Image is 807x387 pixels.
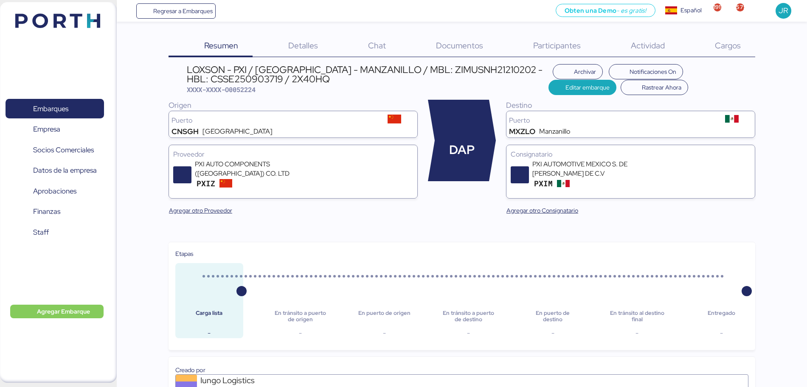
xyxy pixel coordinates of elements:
[436,40,483,51] span: Documentos
[694,310,748,322] div: Entregado
[553,64,603,79] button: Archivar
[526,328,580,338] div: -
[533,40,581,51] span: Participantes
[202,128,273,135] div: [GEOGRAPHIC_DATA]
[609,64,683,79] button: Notificaciones On
[357,328,412,338] div: -
[6,161,104,180] a: Datos de la empresa
[33,226,49,238] span: Staff
[195,160,297,178] div: PXI AUTO COMPONENTS ([GEOGRAPHIC_DATA]) CO. LTD
[10,305,104,318] button: Agregar Embarque
[565,82,610,93] span: Editar embarque
[169,205,232,216] span: Agregar otro Proveedor
[642,82,681,93] span: Rastrear Ahora
[6,202,104,222] a: Finanzas
[182,328,236,338] div: -
[153,6,213,16] span: Regresar a Embarques
[33,185,76,197] span: Aprobaciones
[33,205,60,218] span: Finanzas
[122,4,136,18] button: Menu
[441,328,496,338] div: -
[175,365,748,375] div: Creado por
[368,40,386,51] span: Chat
[574,67,596,77] span: Archivar
[506,205,578,216] span: Agregar otro Consignatario
[169,100,418,111] div: Origen
[173,149,413,160] div: Proveedor
[37,306,90,317] span: Agregar Embarque
[6,99,104,118] a: Embarques
[449,141,475,159] span: DAP
[532,160,634,178] div: PXI AUTOMOTIVE MEXICO S. DE [PERSON_NAME] DE C.V
[694,328,748,338] div: -
[33,144,94,156] span: Socios Comerciales
[33,123,60,135] span: Empresa
[357,310,412,322] div: En puerto de origen
[288,40,318,51] span: Detalles
[548,80,617,95] button: Editar embarque
[621,80,688,95] button: Rastrear Ahora
[6,140,104,160] a: Socios Comerciales
[162,203,239,218] button: Agregar otro Proveedor
[182,310,236,322] div: Carga lista
[6,181,104,201] a: Aprobaciones
[509,117,712,124] div: Puerto
[33,164,97,177] span: Datos de la empresa
[631,40,665,51] span: Actividad
[506,100,755,111] div: Destino
[33,103,68,115] span: Embarques
[204,40,238,51] span: Resumen
[441,310,496,322] div: En tránsito a puerto de destino
[715,40,741,51] span: Cargos
[630,67,676,77] span: Notificaciones On
[172,117,374,124] div: Puerto
[610,310,664,322] div: En tránsito al destino final
[526,310,580,322] div: En puerto de destino
[539,128,570,135] div: Manzanillo
[6,222,104,242] a: Staff
[680,6,702,15] div: Español
[610,328,664,338] div: -
[273,310,327,322] div: En tránsito a puerto de origen
[136,3,216,19] a: Regresar a Embarques
[187,85,256,94] span: XXXX-XXXX-O0052224
[511,149,751,160] div: Consignatario
[172,128,199,135] div: CNSGH
[200,375,302,386] div: Iungo Logistics
[509,128,535,135] div: MXZLO
[187,65,548,84] div: LOXSON - PXI / [GEOGRAPHIC_DATA] - MANZANILLO / MBL: ZIMUSNH21210202 - HBL: CSSE250903719 / 2X40HQ
[779,5,788,16] span: JR
[500,203,585,218] button: Agregar otro Consignatario
[273,328,327,338] div: -
[175,249,748,258] div: Etapas
[6,120,104,139] a: Empresa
